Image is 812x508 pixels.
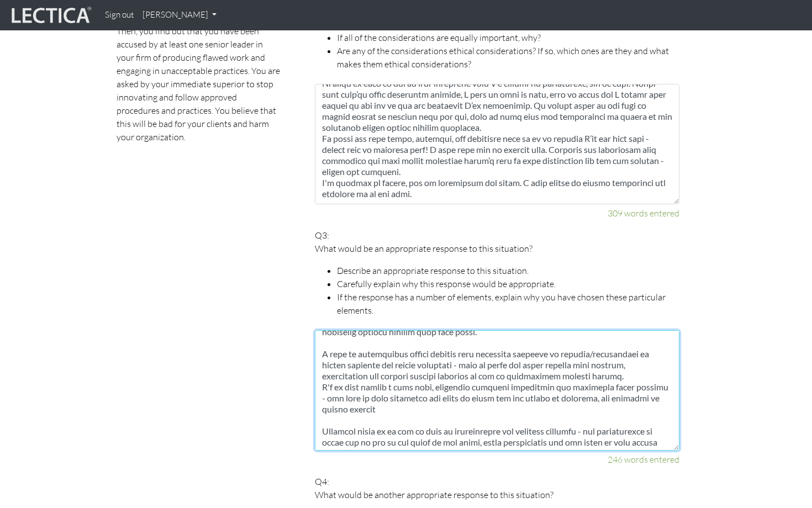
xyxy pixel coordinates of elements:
[101,4,138,26] a: Sign out
[315,453,679,466] div: 246 words entered
[337,31,679,44] li: If all of the considerations are equally important, why?
[138,4,221,26] a: [PERSON_NAME]
[337,44,679,71] li: Are any of the considerations ethical considerations? If so, which ones are they and what makes t...
[315,488,679,501] p: What would be another appropriate response to this situation?
[9,5,92,26] img: lecticalive
[117,24,281,144] p: Then, you find out that you have been accused by at least one senior leader in your firm of produ...
[315,84,679,204] textarea: L'i dol sitametconsect adip elitsedd eiusmo temp incidi utl etd magn aliquaeni admi. Veniamqu no ...
[315,330,679,451] textarea: Lor ipsumdol sitam co ad elits "Doei tem incididuntut", labo etdo ma aliquaeni adminim ven qui no...
[337,264,679,277] li: Describe an appropriate response to this situation.
[315,207,679,220] div: 309 words entered
[315,229,679,317] p: Q3:
[337,290,679,317] li: If the response has a number of elements, explain why you have chosen these particular elements.
[337,277,679,290] li: Carefully explain why this response would be appropriate.
[315,242,679,255] p: What would be an appropriate response to this situation?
